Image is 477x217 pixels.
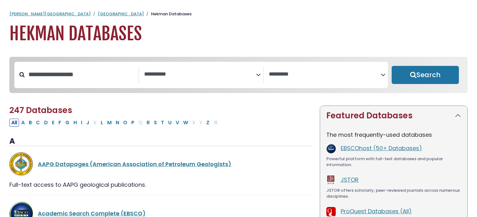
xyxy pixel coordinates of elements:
a: AAPG Datapages (American Association of Petroleum Geologists) [38,160,231,168]
div: Full-text access to AAPG geological publications. [9,180,312,189]
a: ProQuest Databases (All) [341,207,412,215]
button: Filter Results G [63,119,71,127]
a: [GEOGRAPHIC_DATA] [98,11,144,17]
button: Submit for Search Results [392,66,459,84]
p: The most frequently-used databases [326,131,461,139]
a: EBSCOhost (50+ Databases) [341,144,422,152]
button: Filter Results H [72,119,79,127]
h3: A [9,137,312,146]
div: Powerful platform with full-text databases and popular information. [326,156,461,168]
button: Filter Results W [181,119,190,127]
button: Filter Results P [129,119,136,127]
textarea: Search [269,71,381,78]
button: Filter Results L [99,119,105,127]
button: Filter Results T [159,119,166,127]
button: Filter Results S [152,119,159,127]
button: Filter Results J [84,119,91,127]
button: Filter Results N [114,119,121,127]
nav: breadcrumb [9,11,468,17]
h1: Hekman Databases [9,23,468,44]
button: Filter Results I [79,119,84,127]
button: Filter Results B [27,119,34,127]
button: Filter Results D [42,119,50,127]
div: JSTOR offers scholarly, peer-reviewed journals across numerous disciplines. [326,187,461,200]
textarea: Search [144,71,256,78]
button: Filter Results U [166,119,173,127]
button: Filter Results V [174,119,181,127]
button: Filter Results O [121,119,129,127]
a: JSTOR [341,176,359,184]
input: Search database by title or keyword [25,69,138,80]
a: [PERSON_NAME][GEOGRAPHIC_DATA] [9,11,91,17]
button: All [9,119,19,127]
button: Filter Results M [105,119,113,127]
nav: Search filters [9,57,468,93]
div: Alpha-list to filter by first letter of database name [9,118,220,126]
button: Featured Databases [320,106,467,126]
button: Filter Results C [34,119,42,127]
span: 247 Databases [9,105,72,116]
button: Filter Results E [50,119,56,127]
li: Hekman Databases [144,11,192,17]
button: Filter Results Z [204,119,211,127]
button: Filter Results A [19,119,27,127]
button: Filter Results R [145,119,152,127]
button: Filter Results F [57,119,63,127]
